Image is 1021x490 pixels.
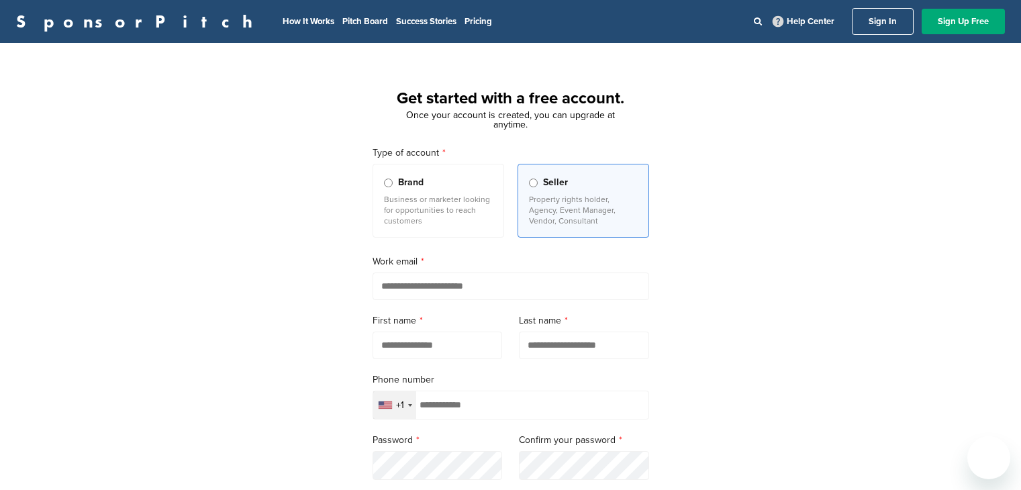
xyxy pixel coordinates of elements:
label: Work email [373,254,649,269]
a: Pricing [465,16,492,27]
input: Brand Business or marketer looking for opportunities to reach customers [384,179,393,187]
div: +1 [396,401,404,410]
label: Confirm your password [519,433,649,448]
input: Seller Property rights holder, Agency, Event Manager, Vendor, Consultant [529,179,538,187]
span: Brand [398,175,424,190]
a: Help Center [770,13,837,30]
a: Sign In [852,8,914,35]
a: Success Stories [396,16,456,27]
label: First name [373,313,503,328]
label: Password [373,433,503,448]
h1: Get started with a free account. [356,87,665,111]
label: Type of account [373,146,649,160]
p: Property rights holder, Agency, Event Manager, Vendor, Consultant [529,194,638,226]
label: Last name [519,313,649,328]
a: How It Works [283,16,334,27]
iframe: Button to launch messaging window [967,436,1010,479]
p: Business or marketer looking for opportunities to reach customers [384,194,493,226]
a: Sign Up Free [922,9,1005,34]
div: Selected country [373,391,416,419]
a: SponsorPitch [16,13,261,30]
span: Seller [543,175,568,190]
a: Pitch Board [342,16,388,27]
label: Phone number [373,373,649,387]
span: Once your account is created, you can upgrade at anytime. [406,109,615,130]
